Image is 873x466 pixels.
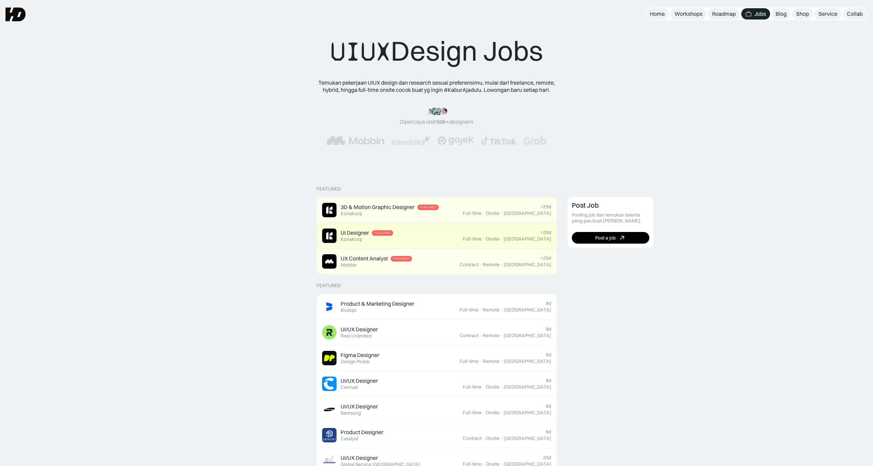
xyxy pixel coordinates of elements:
[504,307,551,313] div: [GEOGRAPHIC_DATA]
[341,307,356,313] div: Bookipi
[463,384,482,390] div: Full-time
[317,345,557,371] a: Job ImageFigma DesignerDesign Pickle9dFull-time·Remote·[GEOGRAPHIC_DATA]
[741,8,770,20] a: Jobs
[482,436,485,441] div: ·
[479,333,482,339] div: ·
[313,79,560,94] div: Temukan pekerjaan UIUX design dan research sesuai preferensimu, mulai dari freelance, remote, hyb...
[482,236,485,242] div: ·
[317,294,557,320] a: Job ImageProduct & Marketing DesignerBookipi9dFull-time·Remote·[GEOGRAPHIC_DATA]
[341,300,414,307] div: Product & Marketing Designer
[504,210,551,216] div: [GEOGRAPHIC_DATA]
[460,358,479,364] div: Full-time
[543,455,551,461] div: 25d
[317,186,341,192] div: Featured
[420,205,437,209] div: Featured
[771,8,791,20] a: Blog
[341,255,388,262] div: UX Content Analyst
[341,384,358,390] div: Cermati
[341,454,378,462] div: UI/UX Designer
[341,326,378,333] div: UI/UX Designer
[776,10,787,17] div: Blog
[500,307,503,313] div: ·
[540,204,551,210] div: >25d
[463,236,482,242] div: Full-time
[341,377,378,384] div: UI/UX Designer
[463,410,482,416] div: Full-time
[546,352,551,358] div: 9d
[317,397,557,422] a: Job ImageUI/UX DesignerSamsung9dFull-time·Onsite·[GEOGRAPHIC_DATA]
[317,320,557,345] a: Job ImageUI/UX DesignerReel Unlimited9dContract·Remote·[GEOGRAPHIC_DATA]
[317,249,557,274] a: Job ImageUX Content AnalystFeaturedMobbin>25dContract·Remote·[GEOGRAPHIC_DATA]
[463,210,482,216] div: Full-time
[322,229,337,243] img: Job Image
[437,118,449,125] span: 50k+
[546,326,551,332] div: 9d
[500,358,503,364] div: ·
[400,118,473,125] div: Dipercaya oleh designers
[504,384,551,390] div: [GEOGRAPHIC_DATA]
[341,262,357,268] div: Mobbin
[674,10,703,17] div: Workshops
[341,352,379,359] div: Figma Designer
[486,210,499,216] div: Onsite
[460,262,479,268] div: Contract
[500,410,503,416] div: ·
[540,255,551,261] div: >25d
[670,8,707,20] a: Workshops
[500,210,503,216] div: ·
[322,325,337,340] img: Job Image
[595,235,616,241] div: Post a job
[504,236,551,242] div: [GEOGRAPHIC_DATA]
[486,436,499,441] div: Onsite
[847,10,863,17] div: Collab
[317,422,557,448] a: Job ImageProduct DesignerCatalyst9dContract·Onsite·[GEOGRAPHIC_DATA]
[322,254,337,269] img: Job Image
[540,230,551,235] div: >25d
[460,307,479,313] div: Full-time
[463,436,482,441] div: Contract
[708,8,740,20] a: Roadmap
[500,384,503,390] div: ·
[546,403,551,409] div: 9d
[504,410,551,416] div: [GEOGRAPHIC_DATA]
[754,10,766,17] div: Jobs
[546,378,551,383] div: 9d
[341,436,358,442] div: Catalyst
[317,197,557,223] a: Job Image3D & Motion Graphic DesignerFeaturedKonaKorp>25dFull-time·Onsite·[GEOGRAPHIC_DATA]
[818,10,837,17] div: Service
[650,10,665,17] div: Home
[504,436,551,441] div: [GEOGRAPHIC_DATA]
[393,257,410,261] div: Featured
[546,429,551,435] div: 9d
[482,210,485,216] div: ·
[330,34,543,68] div: Design Jobs
[572,201,599,209] div: Post Job
[486,410,499,416] div: Onsite
[504,333,551,339] div: [GEOGRAPHIC_DATA]
[341,359,369,365] div: Design Pickle
[341,410,361,416] div: Samsung
[504,358,551,364] div: [GEOGRAPHIC_DATA]
[460,333,479,339] div: Contract
[482,410,485,416] div: ·
[483,307,499,313] div: Remote
[500,262,503,268] div: ·
[341,429,384,436] div: Product Designer
[572,232,649,244] a: Post a job
[479,358,482,364] div: ·
[500,436,503,441] div: ·
[330,35,391,68] span: UIUX
[322,377,337,391] img: Job Image
[341,229,369,236] div: UI Designer
[500,333,503,339] div: ·
[646,8,669,20] a: Home
[500,236,503,242] div: ·
[322,299,337,314] img: Job Image
[322,351,337,365] img: Job Image
[341,403,378,410] div: UI/UX Designer
[341,236,362,242] div: KonaKorp
[814,8,841,20] a: Service
[483,262,499,268] div: Remote
[317,371,557,397] a: Job ImageUI/UX DesignerCermati9dFull-time·Onsite·[GEOGRAPHIC_DATA]
[322,402,337,417] img: Job Image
